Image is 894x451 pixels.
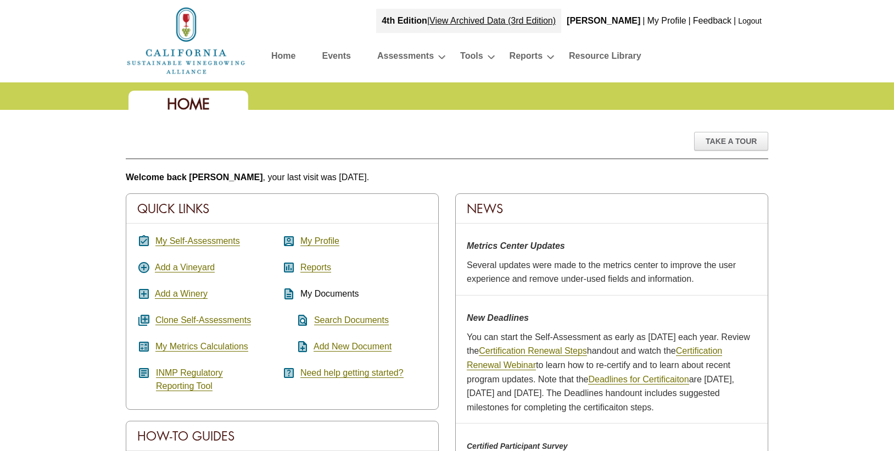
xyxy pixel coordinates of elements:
[479,346,587,356] a: Certification Renewal Steps
[467,330,757,415] p: You can start the Self-Assessment as early as [DATE] each year. Review the handout and watch the ...
[282,340,309,353] i: note_add
[137,261,150,274] i: add_circle
[567,16,640,25] b: [PERSON_NAME]
[569,48,641,68] a: Resource Library
[282,366,295,380] i: help_center
[282,314,309,327] i: find_in_page
[271,48,295,68] a: Home
[155,289,208,299] a: Add a Winery
[322,48,350,68] a: Events
[300,236,339,246] a: My Profile
[126,172,263,182] b: Welcome back [PERSON_NAME]
[467,346,722,370] a: Certification Renewal Webinar
[156,368,223,391] a: INMP RegulatoryReporting Tool
[376,9,561,33] div: |
[694,132,768,151] div: Take A Tour
[300,368,404,378] a: Need help getting started?
[460,48,483,68] a: Tools
[126,35,247,44] a: Home
[137,287,150,300] i: add_box
[314,315,389,325] a: Search Documents
[693,16,731,25] a: Feedback
[688,9,692,33] div: |
[300,263,331,272] a: Reports
[467,241,565,250] strong: Metrics Center Updates
[282,235,295,248] i: account_box
[456,194,768,224] div: News
[126,421,438,451] div: How-To Guides
[155,263,215,272] a: Add a Vineyard
[382,16,427,25] strong: 4th Edition
[282,287,295,300] i: description
[647,16,686,25] a: My Profile
[377,48,434,68] a: Assessments
[137,235,150,248] i: assignment_turned_in
[588,375,689,385] a: Deadlines for Certificaiton
[467,442,568,450] em: Certified Participant Survey
[126,194,438,224] div: Quick Links
[155,315,251,325] a: Clone Self-Assessments
[467,313,529,322] strong: New Deadlines
[155,236,240,246] a: My Self-Assessments
[314,342,392,352] a: Add New Document
[641,9,646,33] div: |
[126,5,247,76] img: logo_cswa2x.png
[126,170,768,185] p: , your last visit was [DATE].
[137,366,150,380] i: article
[510,48,543,68] a: Reports
[137,314,150,327] i: queue
[733,9,737,33] div: |
[467,260,736,284] span: Several updates were made to the metrics center to improve the user experience and remove under-u...
[738,16,762,25] a: Logout
[137,340,150,353] i: calculate
[300,289,359,298] span: My Documents
[167,94,210,114] span: Home
[282,261,295,274] i: assessment
[155,342,248,352] a: My Metrics Calculations
[429,16,556,25] a: View Archived Data (3rd Edition)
